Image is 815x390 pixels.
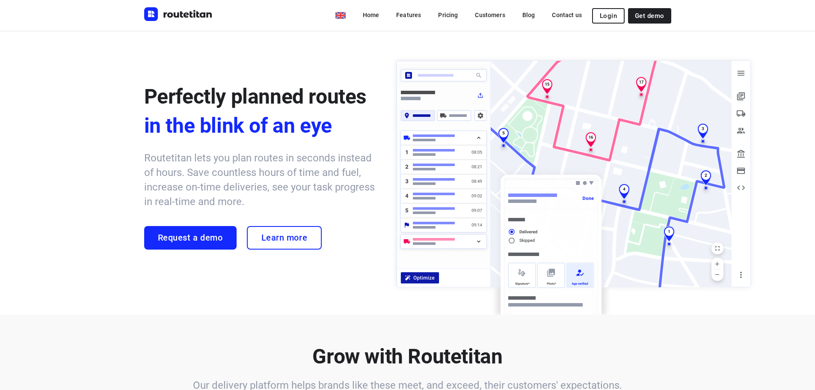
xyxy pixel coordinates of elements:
[144,84,367,109] span: Perfectly planned routes
[247,226,322,250] a: Learn more
[261,233,308,243] span: Learn more
[468,7,512,23] a: Customers
[144,7,213,23] a: Routetitan
[592,8,625,24] button: Login
[391,55,756,315] img: illustration
[600,12,617,19] span: Login
[389,7,428,23] a: Features
[312,344,502,369] b: Grow with Routetitan
[628,8,671,24] a: Get demo
[635,12,664,19] span: Get demo
[144,111,379,140] span: in the blink of an eye
[516,7,542,23] a: Blog
[144,226,237,250] a: Request a demo
[144,151,379,209] h6: Routetitan lets you plan routes in seconds instead of hours. Save countless hours of time and fue...
[144,7,213,21] img: Routetitan logo
[158,233,223,243] span: Request a demo
[431,7,465,23] a: Pricing
[356,7,386,23] a: Home
[545,7,589,23] a: Contact us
